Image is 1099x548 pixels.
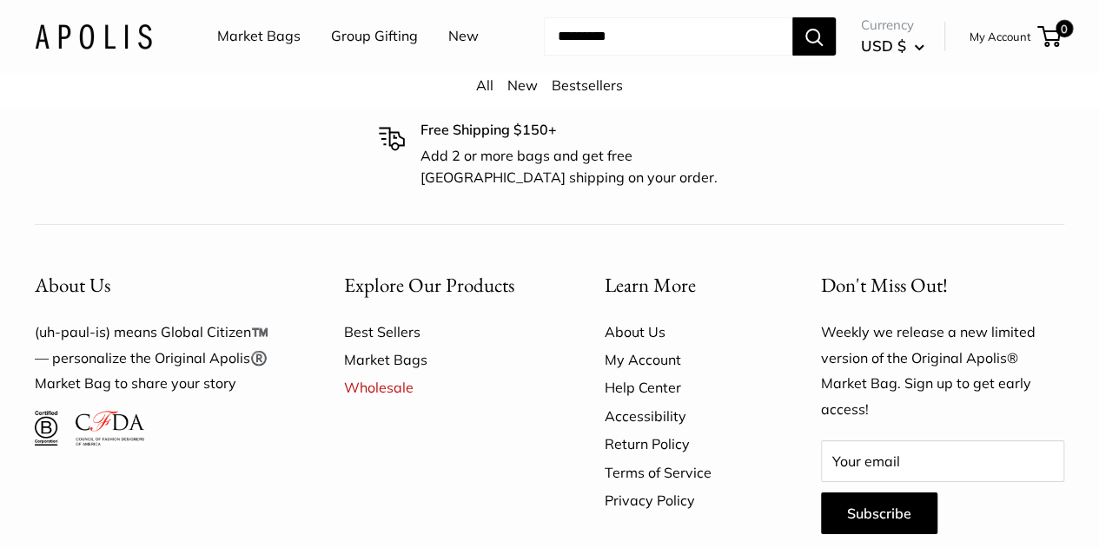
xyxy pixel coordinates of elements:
[476,76,493,94] a: All
[605,373,760,401] a: Help Center
[792,17,836,56] button: Search
[420,119,720,142] p: Free Shipping $150+
[605,272,696,298] span: Learn More
[344,272,514,298] span: Explore Our Products
[331,23,418,50] a: Group Gifting
[1056,20,1073,37] span: 0
[861,13,924,37] span: Currency
[507,76,538,94] a: New
[35,411,58,446] img: Certified B Corporation
[821,320,1064,424] p: Weekly we release a new limited version of the Original Apolis® Market Bag. Sign up to get early ...
[821,492,937,534] button: Subscribe
[217,23,301,50] a: Market Bags
[448,23,479,50] a: New
[344,373,544,401] a: Wholesale
[552,76,623,94] a: Bestsellers
[35,272,110,298] span: About Us
[35,268,283,302] button: About Us
[605,402,760,430] a: Accessibility
[605,430,760,458] a: Return Policy
[970,26,1031,47] a: My Account
[605,486,760,514] a: Privacy Policy
[76,411,144,446] img: Council of Fashion Designers of America Member
[605,459,760,486] a: Terms of Service
[35,23,152,49] img: Apolis
[821,268,1064,302] p: Don't Miss Out!
[605,346,760,373] a: My Account
[1039,26,1061,47] a: 0
[605,318,760,346] a: About Us
[420,145,720,189] p: Add 2 or more bags and get free [GEOGRAPHIC_DATA] shipping on your order.
[861,32,924,60] button: USD $
[344,346,544,373] a: Market Bags
[544,17,792,56] input: Search...
[344,318,544,346] a: Best Sellers
[861,36,906,55] span: USD $
[344,268,544,302] button: Explore Our Products
[35,320,283,398] p: (uh-paul-is) means Global Citizen™️ — personalize the Original Apolis®️ Market Bag to share your ...
[605,268,760,302] button: Learn More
